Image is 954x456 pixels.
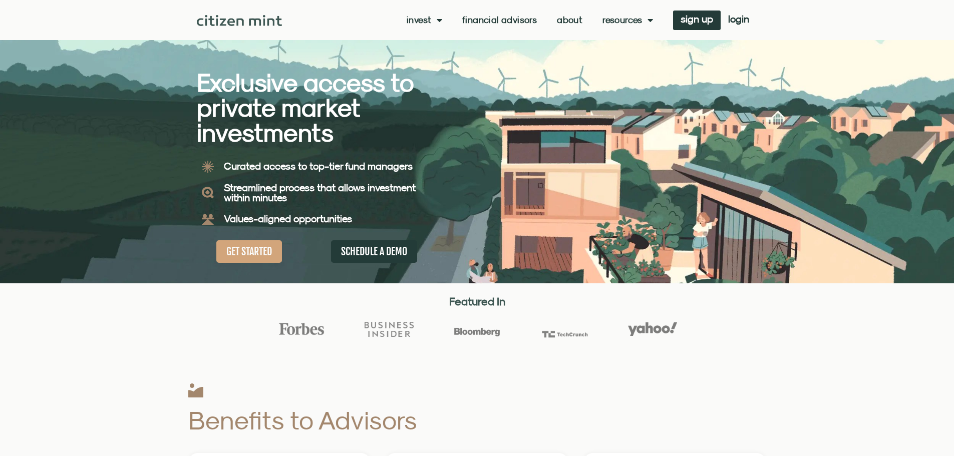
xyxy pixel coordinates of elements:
[341,245,407,258] span: SCHEDULE A DEMO
[197,70,442,145] h2: Exclusive access to private market investments
[197,15,282,26] img: Citizen Mint
[331,240,417,263] a: SCHEDULE A DEMO
[681,16,713,23] span: sign up
[721,11,757,30] a: login
[224,213,352,224] b: Values-aligned opportunities
[224,160,413,172] b: Curated access to top-tier fund managers
[216,240,282,263] a: GET STARTED
[602,15,653,25] a: Resources
[224,182,416,203] b: Streamlined process that allows investment within minutes
[277,322,326,335] img: Forbes Logo
[673,11,721,30] a: sign up
[407,15,653,25] nav: Menu
[407,15,442,25] a: Invest
[226,245,272,258] span: GET STARTED
[449,295,505,308] strong: Featured In
[557,15,582,25] a: About
[728,16,749,23] span: login
[462,15,537,25] a: Financial Advisors
[188,407,566,433] h2: Benefits to Advisors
